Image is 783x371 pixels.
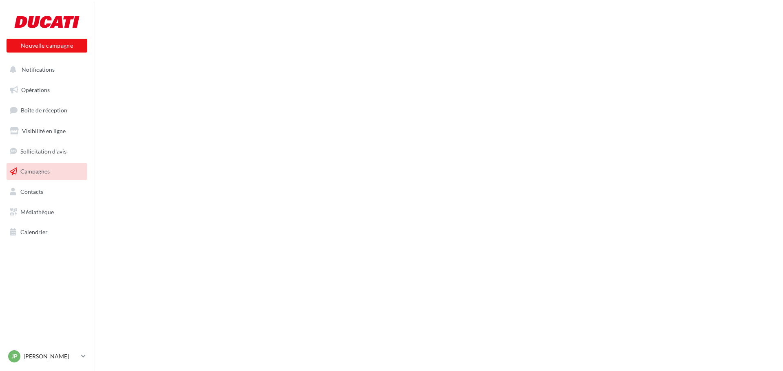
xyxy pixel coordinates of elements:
span: Calendrier [20,228,48,235]
p: [PERSON_NAME] [24,352,78,360]
span: Notifications [22,66,55,73]
a: Visibilité en ligne [5,123,89,140]
span: Campagnes [20,168,50,175]
span: Sollicitation d'avis [20,147,66,154]
a: Boîte de réception [5,101,89,119]
a: Sollicitation d'avis [5,143,89,160]
a: Calendrier [5,224,89,241]
a: Opérations [5,81,89,99]
span: JP [11,352,18,360]
span: Boîte de réception [21,107,67,114]
a: Médiathèque [5,204,89,221]
span: Médiathèque [20,209,54,215]
button: Nouvelle campagne [7,39,87,53]
span: Contacts [20,188,43,195]
a: JP [PERSON_NAME] [7,349,87,364]
span: Opérations [21,86,50,93]
button: Notifications [5,61,86,78]
a: Campagnes [5,163,89,180]
span: Visibilité en ligne [22,127,66,134]
a: Contacts [5,183,89,200]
